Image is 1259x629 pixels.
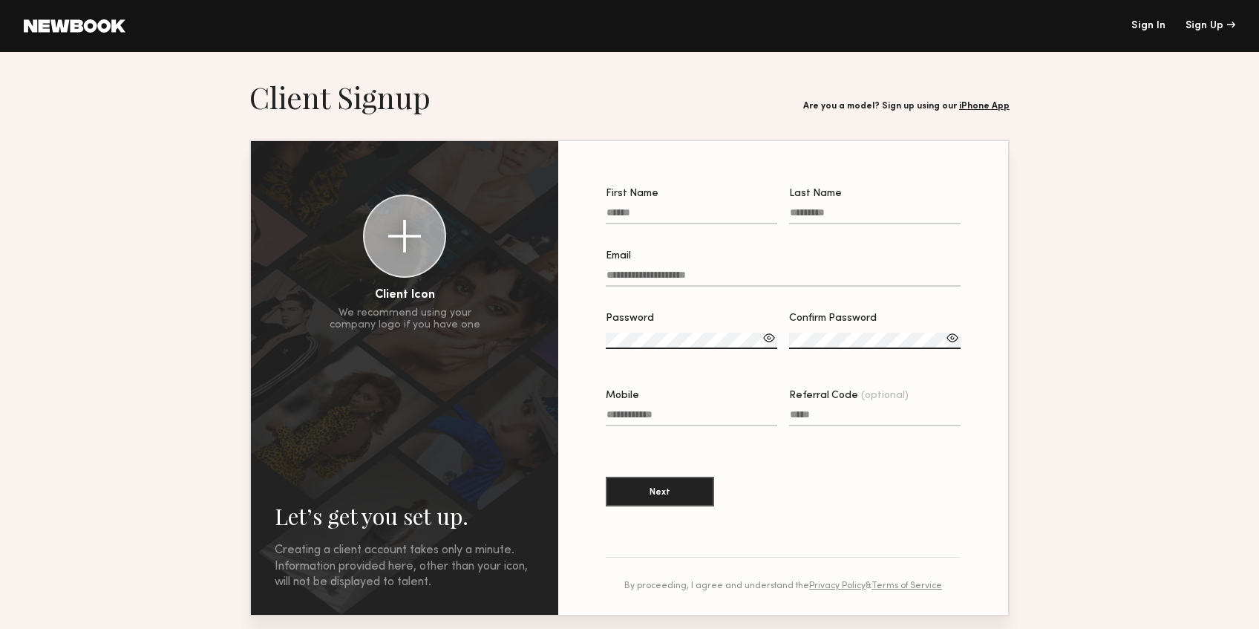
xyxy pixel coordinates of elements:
[606,207,777,224] input: First Name
[606,477,714,506] button: Next
[606,270,961,287] input: Email
[872,581,942,590] a: Terms of Service
[606,409,777,426] input: Mobile
[606,581,961,591] div: By proceeding, I agree and understand the &
[1131,21,1165,31] a: Sign In
[803,102,1010,111] div: Are you a model? Sign up using our
[789,391,961,401] div: Referral Code
[275,543,534,591] div: Creating a client account takes only a minute. Information provided here, other than your icon, w...
[789,333,961,349] input: Confirm Password
[606,333,777,349] input: Password
[809,581,866,590] a: Privacy Policy
[1186,21,1235,31] div: Sign Up
[375,290,435,302] div: Client Icon
[789,189,961,199] div: Last Name
[330,307,480,331] div: We recommend using your company logo if you have one
[606,313,777,324] div: Password
[606,251,961,261] div: Email
[275,501,534,531] h2: Let’s get you set up.
[606,391,777,401] div: Mobile
[959,102,1010,111] a: iPhone App
[861,391,909,401] span: (optional)
[789,409,961,426] input: Referral Code(optional)
[789,313,961,324] div: Confirm Password
[249,79,431,116] h1: Client Signup
[606,189,777,199] div: First Name
[789,207,961,224] input: Last Name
